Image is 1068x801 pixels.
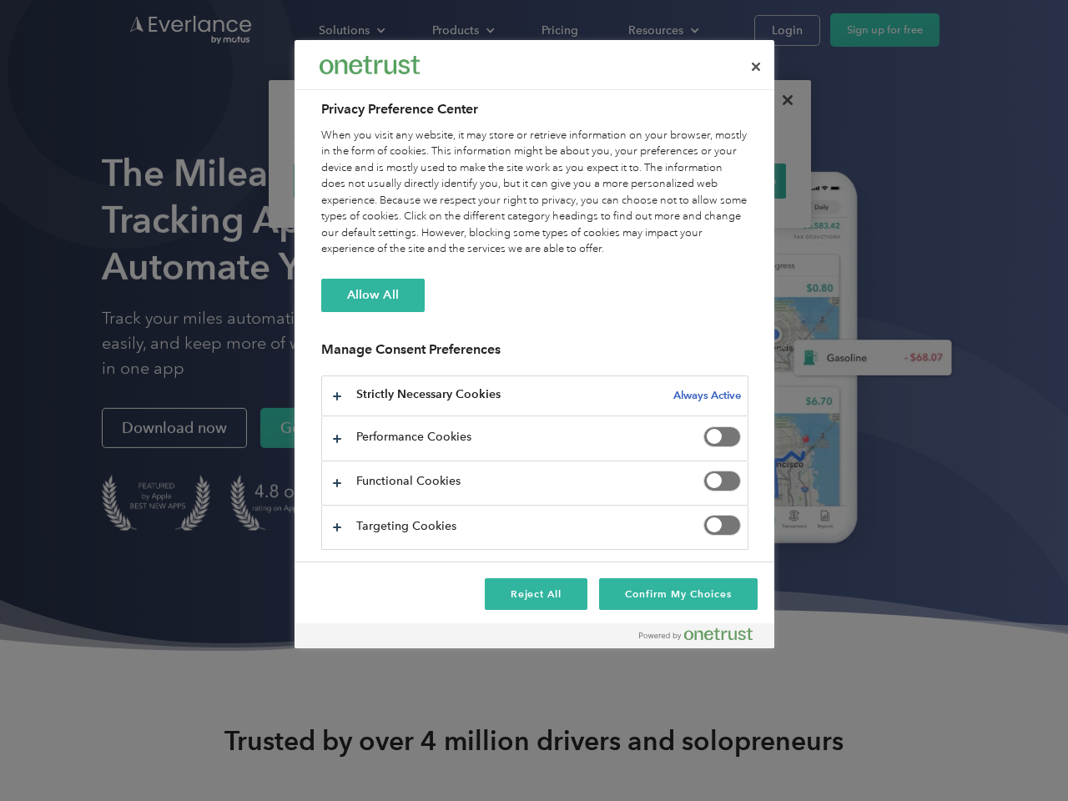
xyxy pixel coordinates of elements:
[321,341,748,367] h3: Manage Consent Preferences
[639,627,753,641] img: Powered by OneTrust Opens in a new Tab
[738,48,774,85] button: Close
[295,40,774,648] div: Preference center
[320,48,420,82] div: Everlance
[295,40,774,648] div: Privacy Preference Center
[599,578,757,610] button: Confirm My Choices
[320,56,420,73] img: Everlance
[321,128,748,258] div: When you visit any website, it may store or retrieve information on your browser, mostly in the f...
[485,578,588,610] button: Reject All
[639,627,766,648] a: Powered by OneTrust Opens in a new Tab
[321,99,748,119] h2: Privacy Preference Center
[321,279,425,312] button: Allow All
